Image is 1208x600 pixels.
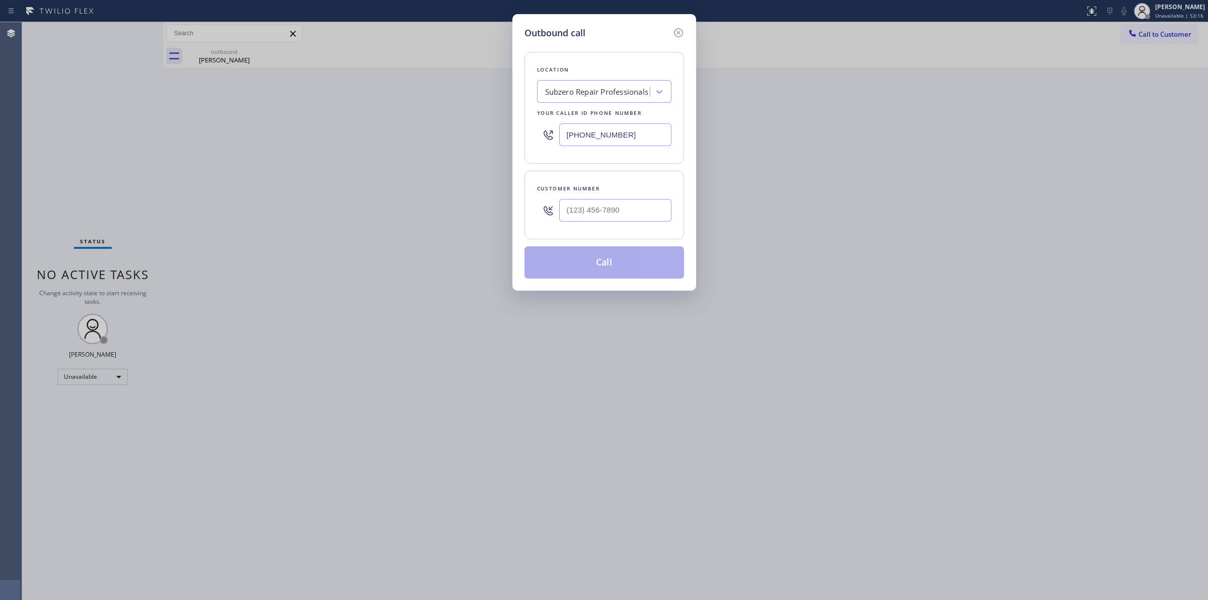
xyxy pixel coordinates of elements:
[537,183,671,194] div: Customer number
[559,123,671,146] input: (123) 456-7890
[524,246,684,279] button: Call
[545,86,649,98] div: Subzero Repair Professionals
[537,64,671,75] div: Location
[559,199,671,222] input: (123) 456-7890
[537,108,671,118] div: Your caller id phone number
[524,26,585,40] h5: Outbound call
